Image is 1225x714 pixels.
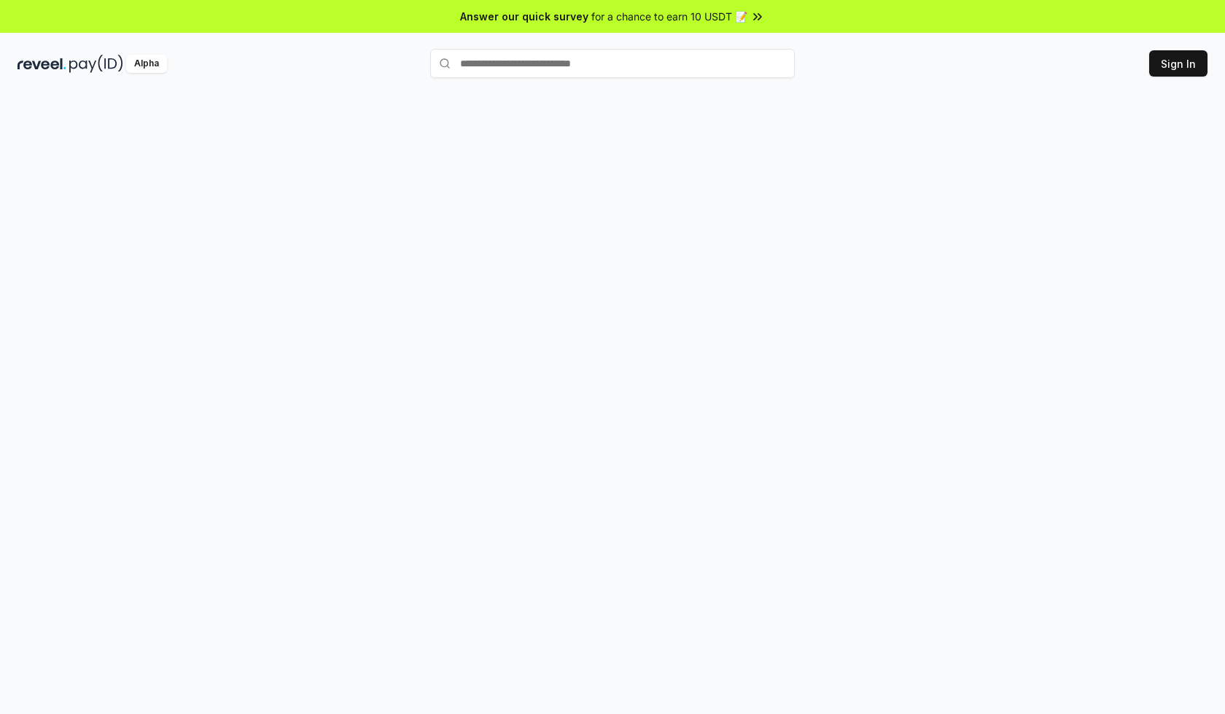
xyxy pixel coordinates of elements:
[126,55,167,73] div: Alpha
[460,9,588,24] span: Answer our quick survey
[17,55,66,73] img: reveel_dark
[1149,50,1207,77] button: Sign In
[69,55,123,73] img: pay_id
[591,9,747,24] span: for a chance to earn 10 USDT 📝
